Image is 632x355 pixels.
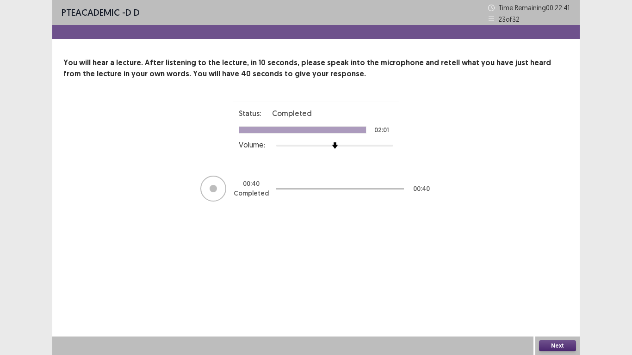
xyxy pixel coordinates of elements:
[413,184,430,194] p: 00 : 40
[498,3,570,12] p: Time Remaining 00 : 22 : 41
[239,139,265,150] p: Volume:
[62,6,140,19] p: - D D
[243,179,260,189] p: 00 : 40
[332,142,338,149] img: arrow-thumb
[539,340,576,351] button: Next
[272,108,312,119] p: Completed
[63,57,569,80] p: You will hear a lecture. After listening to the lecture, in 10 seconds, please speak into the mic...
[498,14,520,24] p: 23 of 32
[234,189,269,198] p: Completed
[62,6,120,18] span: PTE academic
[239,108,261,119] p: Status:
[374,127,389,133] p: 02:01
